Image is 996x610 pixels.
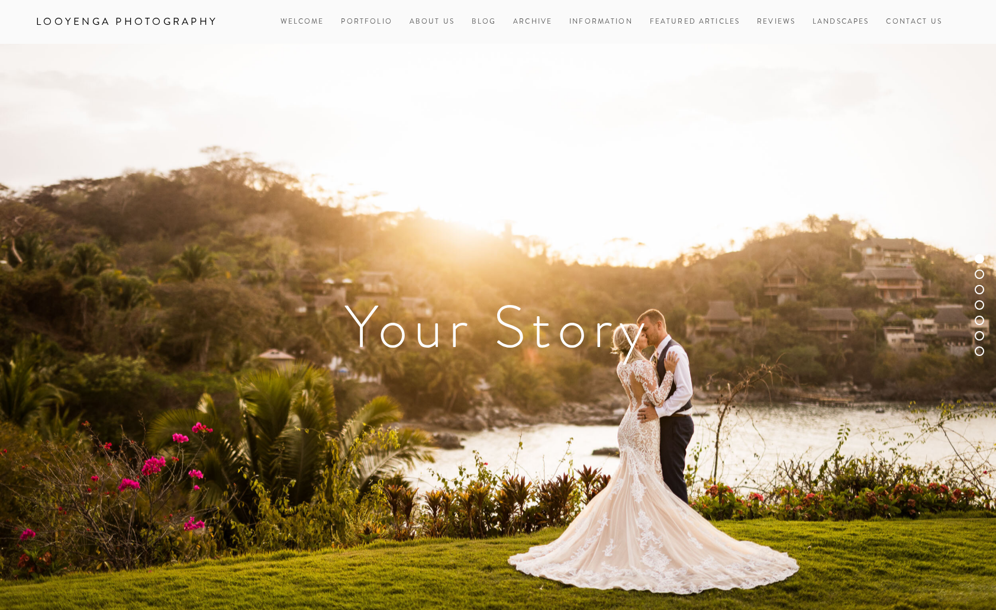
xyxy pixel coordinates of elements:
[472,14,497,30] a: Blog
[757,14,795,30] a: Reviews
[281,14,324,30] a: Welcome
[410,14,455,30] a: About Us
[341,17,392,27] a: Portfolio
[27,12,227,32] a: Looyenga Photography
[569,17,633,27] a: Information
[513,14,552,30] a: Archive
[36,297,960,357] h1: Your Story
[813,14,869,30] a: Landscapes
[650,14,740,30] a: Featured Articles
[886,14,942,30] a: Contact Us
